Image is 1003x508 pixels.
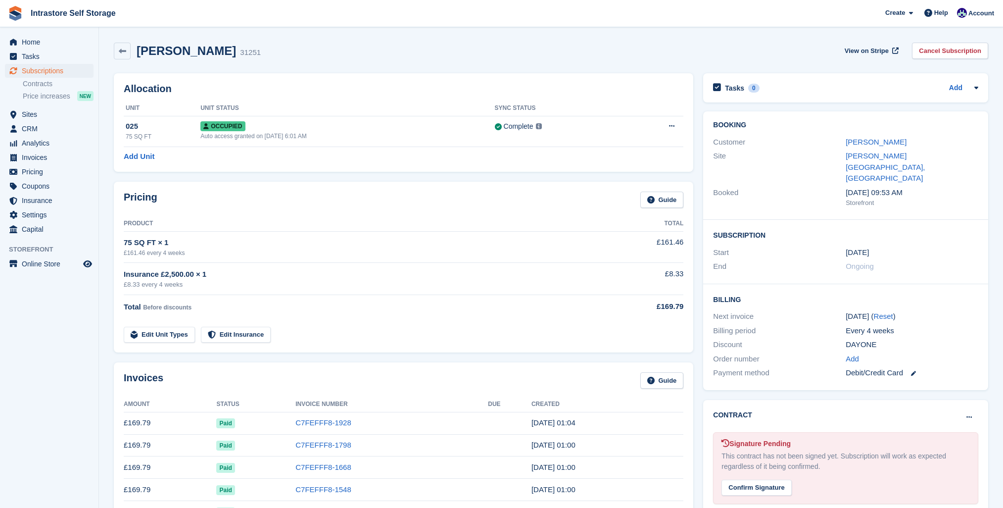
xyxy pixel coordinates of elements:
span: Capital [22,222,81,236]
div: Booked [713,187,846,208]
div: Order number [713,354,846,365]
div: DAYONE [846,339,978,351]
a: Contracts [23,79,94,89]
a: menu [5,194,94,207]
a: Confirm Signature [721,477,791,486]
th: Invoice Number [295,397,488,412]
a: [PERSON_NAME][GEOGRAPHIC_DATA], [GEOGRAPHIC_DATA] [846,152,925,182]
a: Price increases NEW [23,91,94,102]
div: NEW [77,91,94,101]
a: menu [5,179,94,193]
div: Every 4 weeks [846,325,978,337]
th: Unit Status [200,101,494,116]
span: Before discounts [143,304,191,311]
a: menu [5,208,94,222]
a: Edit Insurance [201,327,271,343]
div: Debit/Credit Card [846,367,978,379]
a: menu [5,35,94,49]
a: menu [5,136,94,150]
span: CRM [22,122,81,136]
a: C7FEFFF8-1798 [295,441,351,449]
span: Analytics [22,136,81,150]
span: Sites [22,107,81,121]
time: 2024-01-15 00:00:00 UTC [846,247,869,258]
a: Add [949,83,962,94]
span: Pricing [22,165,81,179]
a: menu [5,257,94,271]
time: 2025-06-30 00:00:24 UTC [531,485,575,494]
h2: Subscription [713,230,978,240]
span: Invoices [22,151,81,164]
td: £8.33 [597,263,684,295]
span: Ongoing [846,262,874,270]
span: Settings [22,208,81,222]
time: 2025-08-25 00:00:02 UTC [531,441,575,449]
th: Total [597,216,684,232]
span: Paid [216,463,235,473]
div: This contract has not been signed yet. Subscription will work as expected regardless of it being ... [721,451,970,472]
a: Preview store [82,258,94,270]
div: £169.79 [597,301,684,312]
span: Paid [216,418,235,428]
span: Account [968,8,994,18]
th: Product [124,216,597,232]
h2: Booking [713,121,978,129]
div: £8.33 every 4 weeks [124,280,597,290]
td: £161.46 [597,231,684,262]
a: menu [5,64,94,78]
a: C7FEFFF8-1668 [295,463,351,471]
th: Unit [124,101,200,116]
div: Confirm Signature [721,480,791,496]
div: Site [713,151,846,184]
td: £169.79 [124,434,216,457]
div: Start [713,247,846,258]
span: Occupied [200,121,245,131]
a: Intrastore Self Storage [27,5,120,21]
a: C7FEFFF8-1928 [295,418,351,427]
a: Add [846,354,859,365]
div: Discount [713,339,846,351]
div: Insurance £2,500.00 × 1 [124,269,597,280]
div: 75 SQ FT [126,132,200,141]
span: Storefront [9,245,98,254]
span: Tasks [22,50,81,63]
a: Reset [874,312,893,320]
a: Add Unit [124,151,154,162]
a: menu [5,107,94,121]
a: View on Stripe [841,43,901,59]
span: Paid [216,441,235,451]
div: Storefront [846,198,978,208]
a: Cancel Subscription [912,43,988,59]
a: menu [5,50,94,63]
div: Auto access granted on [DATE] 6:01 AM [200,132,494,141]
span: Price increases [23,92,70,101]
a: menu [5,151,94,164]
div: 31251 [240,47,261,58]
a: menu [5,222,94,236]
h2: Contract [713,410,752,420]
span: Subscriptions [22,64,81,78]
a: menu [5,165,94,179]
h2: [PERSON_NAME] [137,44,236,57]
a: Edit Unit Types [124,327,195,343]
img: stora-icon-8386f47178a22dfd0bd8f6a31ec36ba5ce8667c1dd55bd0f319d3a0aa187defe.svg [8,6,23,21]
span: Insurance [22,194,81,207]
div: 025 [126,121,200,132]
span: Help [934,8,948,18]
h2: Allocation [124,83,683,95]
div: Payment method [713,367,846,379]
h2: Invoices [124,372,163,389]
th: Amount [124,397,216,412]
div: Signature Pending [721,439,970,449]
td: £169.79 [124,457,216,479]
span: Coupons [22,179,81,193]
img: icon-info-grey-7440780725fd019a000dd9b08b2336e03edf1995a4989e88bcd33f0948082b44.svg [536,123,542,129]
div: Next invoice [713,311,846,322]
a: Guide [640,372,684,389]
div: Complete [504,121,533,132]
div: [DATE] ( ) [846,311,978,322]
span: Home [22,35,81,49]
a: menu [5,122,94,136]
span: View on Stripe [845,46,889,56]
th: Created [531,397,683,412]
